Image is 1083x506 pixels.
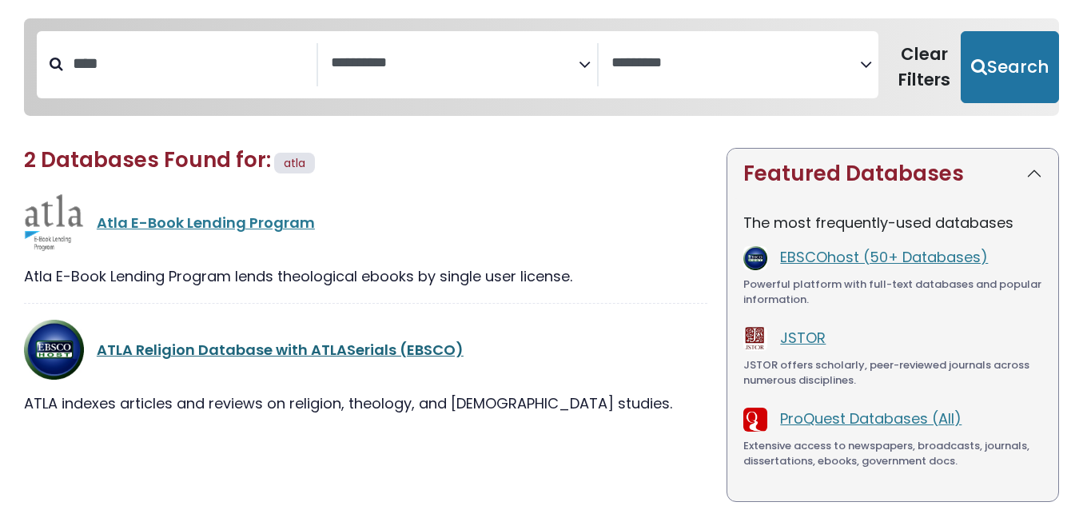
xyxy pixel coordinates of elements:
nav: Search filters [24,18,1059,116]
a: EBSCOhost (50+ Databases) [780,247,988,267]
span: 2 Databases Found for: [24,145,271,174]
textarea: Search [331,55,579,72]
span: atla [284,155,305,171]
div: JSTOR offers scholarly, peer-reviewed journals across numerous disciplines. [743,357,1042,388]
div: Powerful platform with full-text databases and popular information. [743,277,1042,308]
p: The most frequently-used databases [743,212,1042,233]
div: ATLA indexes articles and reviews on religion, theology, and [DEMOGRAPHIC_DATA] studies. [24,392,707,414]
button: Submit for Search Results [961,31,1059,103]
textarea: Search [611,55,860,72]
button: Featured Databases [727,149,1058,199]
input: Search database by title or keyword [63,50,317,77]
a: ATLA Religion Database with ATLASerials (EBSCO) [97,340,464,360]
a: ProQuest Databases (All) [780,408,962,428]
a: Atla E-Book Lending Program [97,213,315,233]
div: Atla E-Book Lending Program lends theological ebooks by single user license. [24,265,707,287]
div: Extensive access to newspapers, broadcasts, journals, dissertations, ebooks, government docs. [743,438,1042,469]
button: Clear Filters [888,31,961,103]
a: JSTOR [780,328,826,348]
